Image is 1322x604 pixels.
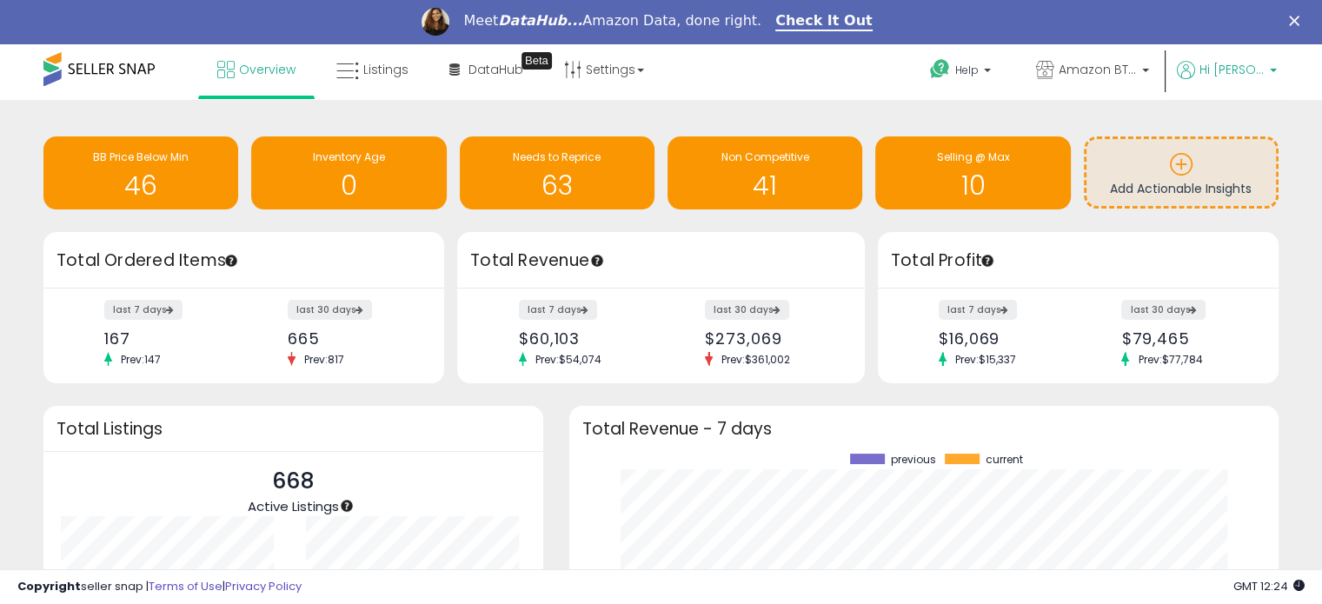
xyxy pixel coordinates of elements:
div: $16,069 [939,329,1065,348]
label: last 30 days [288,300,372,320]
h1: 46 [52,171,229,200]
a: Listings [323,43,422,96]
h1: 41 [676,171,854,200]
a: Help [916,45,1008,99]
a: Non Competitive 41 [668,136,862,209]
label: last 7 days [939,300,1017,320]
span: Prev: 147 [112,352,169,367]
span: previous [891,454,936,466]
h3: Total Listings [56,422,530,435]
label: last 30 days [705,300,789,320]
span: Prev: $77,784 [1129,352,1211,367]
h3: Total Revenue - 7 days [582,422,1266,435]
span: Non Competitive [721,149,809,164]
span: Help [955,63,979,77]
div: Tooltip anchor [223,253,239,269]
span: Prev: $361,002 [713,352,799,367]
span: current [986,454,1023,466]
strong: Copyright [17,578,81,594]
span: Overview [239,61,296,78]
label: last 30 days [1121,300,1206,320]
h1: 63 [468,171,646,200]
span: Prev: $54,074 [527,352,610,367]
i: DataHub... [498,12,582,29]
div: Tooltip anchor [521,52,552,70]
div: $60,103 [519,329,648,348]
label: last 7 days [104,300,183,320]
span: Amazon BTG [1059,61,1137,78]
p: 668 [248,465,339,498]
span: Prev: $15,337 [947,352,1025,367]
span: Listings [363,61,409,78]
a: Check It Out [775,12,873,31]
div: Tooltip anchor [980,253,995,269]
div: Tooltip anchor [589,253,605,269]
div: Close [1289,16,1306,26]
label: last 7 days [519,300,597,320]
a: Settings [551,43,657,96]
span: Hi [PERSON_NAME] [1199,61,1265,78]
a: Selling @ Max 10 [875,136,1070,209]
div: Meet Amazon Data, done right. [463,12,761,30]
a: Inventory Age 0 [251,136,446,209]
div: $273,069 [705,329,834,348]
span: BB Price Below Min [93,149,189,164]
h1: 0 [260,171,437,200]
a: Needs to Reprice 63 [460,136,654,209]
span: Add Actionable Insights [1110,180,1252,197]
a: Overview [204,43,309,96]
span: DataHub [468,61,523,78]
a: BB Price Below Min 46 [43,136,238,209]
span: Needs to Reprice [513,149,601,164]
a: Add Actionable Insights [1086,139,1276,206]
h3: Total Revenue [470,249,852,273]
a: DataHub [436,43,536,96]
a: Hi [PERSON_NAME] [1177,61,1277,100]
div: 167 [104,329,230,348]
span: Prev: 817 [296,352,353,367]
span: Active Listings [248,497,339,515]
span: Inventory Age [313,149,385,164]
h3: Total Ordered Items [56,249,431,273]
i: Get Help [929,58,951,80]
h3: Total Profit [891,249,1266,273]
div: $79,465 [1121,329,1247,348]
a: Privacy Policy [225,578,302,594]
div: seller snap | | [17,579,302,595]
a: Terms of Use [149,578,223,594]
span: Selling @ Max [936,149,1009,164]
img: Profile image for Georgie [422,8,449,36]
a: Amazon BTG [1023,43,1162,100]
h1: 10 [884,171,1061,200]
span: 2025-10-13 12:24 GMT [1233,578,1305,594]
div: 665 [288,329,414,348]
div: Tooltip anchor [339,498,355,514]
